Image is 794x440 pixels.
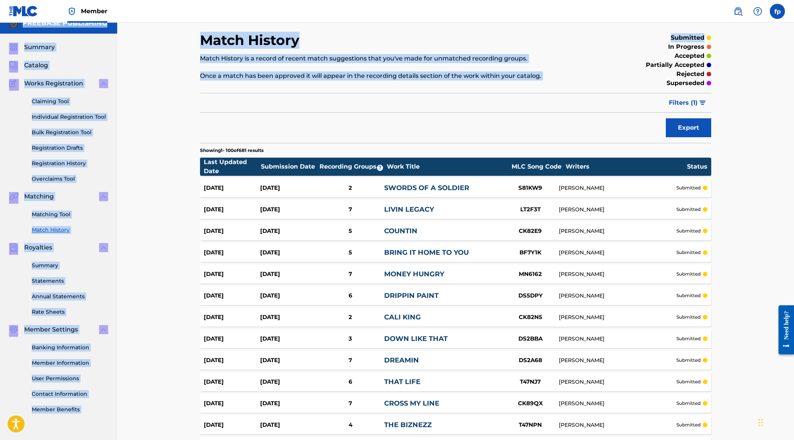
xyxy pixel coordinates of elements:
p: submitted [676,357,701,364]
span: Member [81,7,107,15]
div: [DATE] [204,270,260,279]
div: [DATE] [204,291,260,300]
img: Accounts [9,19,18,28]
div: 7 [316,205,384,214]
div: 2 [316,184,384,192]
p: submitted [671,33,704,42]
p: submitted [676,184,701,191]
div: [PERSON_NAME] [559,206,676,214]
span: Royalties [24,243,52,252]
p: in progress [668,42,704,51]
div: Last Updated Date [204,158,261,176]
a: Overclaims Tool [32,175,108,183]
div: [DATE] [260,313,316,322]
p: partially accepted [646,60,704,70]
span: Member Settings [24,325,78,334]
iframe: Chat Widget [756,404,794,440]
div: Work Title [387,162,508,171]
div: 6 [316,378,384,386]
a: Member Information [32,359,108,367]
div: DS5DPY [502,291,559,300]
a: Matching Tool [32,211,108,218]
div: [DATE] [204,248,260,257]
div: Recording Groups [318,162,386,171]
a: User Permissions [32,375,108,383]
div: 3 [316,335,384,343]
a: Claiming Tool [32,98,108,105]
p: submitted [676,249,701,256]
img: Catalog [9,61,18,70]
iframe: Resource Center [772,293,794,366]
p: submitted [676,335,701,342]
div: 7 [316,399,384,408]
div: CK89QX [502,399,559,408]
button: Export [666,118,711,137]
h5: FREEBASE PUBLISHING [23,19,107,28]
div: [DATE] [204,399,260,408]
p: submitted [676,292,701,299]
div: [DATE] [260,248,316,257]
div: [DATE] [260,356,316,365]
p: submitted [676,400,701,407]
div: [DATE] [204,184,260,192]
span: Filters ( 1 ) [669,98,698,107]
p: submitted [676,378,701,385]
div: Submission Date [261,162,318,171]
div: [PERSON_NAME] [559,356,676,364]
p: submitted [676,271,701,277]
p: submitted [676,206,701,213]
a: LIVIN LEGACY [384,205,434,214]
div: 7 [316,270,384,279]
a: CALI KING [384,313,421,321]
div: [PERSON_NAME] [559,292,676,300]
div: [DATE] [260,335,316,343]
p: superseded [667,79,704,88]
a: Individual Registration Tool [32,113,108,121]
a: DRIPPIN PAINT [384,291,439,300]
a: Rate Sheets [32,308,108,316]
p: submitted [676,228,701,234]
div: 5 [316,248,384,257]
a: Banking Information [32,344,108,352]
div: [PERSON_NAME] [559,421,676,429]
div: [PERSON_NAME] [559,378,676,386]
div: [DATE] [204,356,260,365]
div: BF7Y1K [502,248,559,257]
div: CK82N5 [502,313,559,322]
a: Public Search [730,4,746,19]
p: Match History is a record of recent match suggestions that you've made for unmatched recording gr... [200,54,594,63]
div: Writers [566,162,687,171]
a: CatalogCatalog [9,61,48,70]
div: [PERSON_NAME] [559,270,676,278]
a: MONEY HUNGRY [384,270,444,278]
p: accepted [675,51,704,60]
a: Registration Drafts [32,144,108,152]
div: Help [750,4,765,19]
a: THAT LIFE [384,378,420,386]
div: User Menu [770,4,785,19]
div: 2 [316,313,384,322]
div: LT2F3T [502,205,559,214]
div: [DATE] [204,335,260,343]
img: Royalties [9,243,18,252]
div: 6 [316,291,384,300]
img: expand [99,79,108,88]
a: Registration History [32,160,108,167]
a: THE BIZNEZZ [384,421,432,429]
a: Contact Information [32,390,108,398]
p: submitted [676,421,701,428]
div: [DATE] [260,399,316,408]
div: DS2A68 [502,356,559,365]
a: Annual Statements [32,293,108,301]
img: filter [699,101,706,105]
div: [DATE] [204,227,260,235]
div: MN6162 [502,270,559,279]
div: Drag [758,411,763,434]
a: DREAMIN [384,356,419,364]
div: DS2BBA [502,335,559,343]
img: search [734,7,743,16]
div: [DATE] [260,184,316,192]
a: Summary [32,262,108,270]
